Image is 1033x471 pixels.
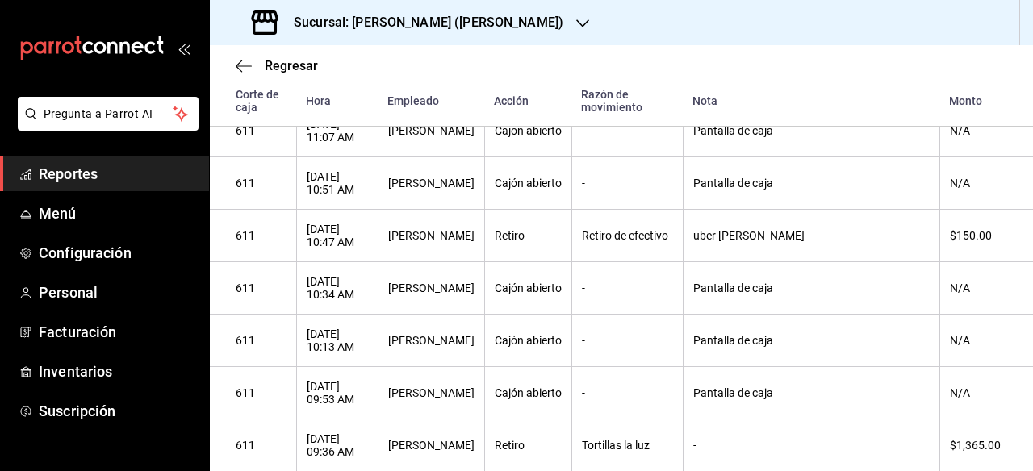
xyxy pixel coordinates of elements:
[495,229,562,242] div: Retiro
[388,386,475,399] div: [PERSON_NAME]
[495,386,562,399] div: Cajón abierto
[950,386,1007,399] div: N/A
[236,124,286,137] div: 611
[265,58,318,73] span: Regresar
[495,334,562,347] div: Cajón abierto
[693,386,930,399] div: Pantalla de caja
[236,439,286,452] div: 611
[582,439,673,452] div: Tortillas la luz
[693,281,930,294] div: Pantalla de caja
[950,124,1007,137] div: N/A
[236,334,286,347] div: 611
[39,321,196,343] span: Facturación
[236,58,318,73] button: Regresar
[388,177,475,190] div: [PERSON_NAME]
[307,223,368,248] div: [DATE] 10:47 AM
[236,229,286,242] div: 611
[495,281,562,294] div: Cajón abierto
[495,177,562,190] div: Cajón abierto
[307,432,368,458] div: [DATE] 09:36 AM
[693,334,930,347] div: Pantalla de caja
[950,229,1007,242] div: $150.00
[495,439,562,452] div: Retiro
[582,386,673,399] div: -
[950,281,1007,294] div: N/A
[39,361,196,382] span: Inventarios
[307,118,368,144] div: [DATE] 11:07 AM
[281,13,563,32] h3: Sucursal: [PERSON_NAME] ([PERSON_NAME])
[388,281,475,294] div: [PERSON_NAME]
[693,124,930,137] div: Pantalla de caja
[39,400,196,422] span: Suscripción
[950,334,1007,347] div: N/A
[693,177,930,190] div: Pantalla de caja
[950,177,1007,190] div: N/A
[582,177,673,190] div: -
[236,177,286,190] div: 611
[693,439,930,452] div: -
[495,124,562,137] div: Cajón abierto
[39,202,196,224] span: Menú
[44,106,174,123] span: Pregunta a Parrot AI
[950,439,1007,452] div: $1,365.00
[388,439,475,452] div: [PERSON_NAME]
[236,281,286,294] div: 611
[388,229,475,242] div: [PERSON_NAME]
[307,380,368,406] div: [DATE] 09:53 AM
[582,281,673,294] div: -
[582,124,673,137] div: -
[39,163,196,185] span: Reportes
[178,42,190,55] button: open_drawer_menu
[388,124,475,137] div: [PERSON_NAME]
[307,275,368,301] div: [DATE] 10:34 AM
[18,97,199,131] button: Pregunta a Parrot AI
[11,117,199,134] a: Pregunta a Parrot AI
[307,170,368,196] div: [DATE] 10:51 AM
[39,242,196,264] span: Configuración
[236,386,286,399] div: 611
[582,229,673,242] div: Retiro de efectivo
[39,281,196,303] span: Personal
[307,327,368,353] div: [DATE] 10:13 AM
[388,334,475,347] div: [PERSON_NAME]
[582,334,673,347] div: -
[693,229,930,242] div: uber [PERSON_NAME]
